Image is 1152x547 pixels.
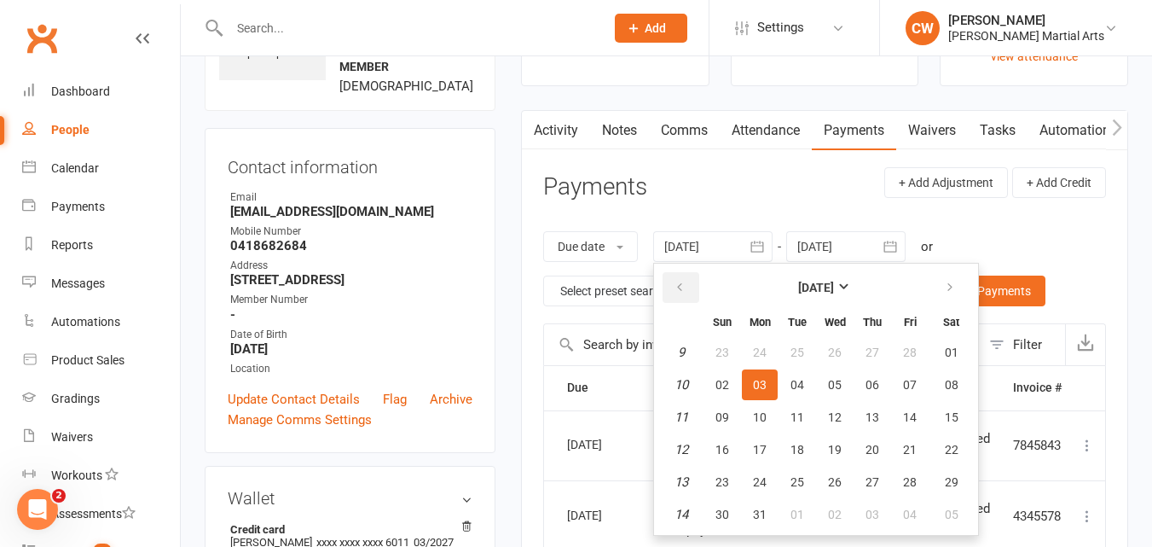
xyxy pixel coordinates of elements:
[798,281,834,294] strong: [DATE]
[892,337,928,368] button: 28
[828,378,842,392] span: 05
[865,410,879,424] span: 13
[896,111,968,150] a: Waivers
[1005,410,1069,481] td: 7845843
[892,434,928,465] button: 21
[828,410,842,424] span: 12
[903,443,917,457] span: 21
[817,467,853,498] button: 26
[779,434,815,465] button: 18
[892,499,928,530] button: 04
[892,467,928,498] button: 28
[230,361,472,377] div: Location
[854,499,890,530] button: 03
[230,238,472,253] strong: 0418682684
[51,238,93,252] div: Reports
[865,443,879,457] span: 20
[228,489,472,508] h3: Wallet
[230,258,472,274] div: Address
[230,204,472,219] strong: [EMAIL_ADDRESS][DOMAIN_NAME]
[929,499,973,530] button: 05
[51,123,90,137] div: People
[945,346,958,359] span: 01
[968,111,1028,150] a: Tasks
[788,316,807,329] small: Tuesday
[22,418,180,457] a: Waivers
[51,161,99,175] div: Calendar
[224,16,593,40] input: Search...
[948,13,1104,28] div: [PERSON_NAME]
[742,337,778,368] button: 24
[828,475,842,489] span: 26
[854,337,890,368] button: 27
[929,370,973,400] button: 08
[704,402,740,433] button: 09
[230,292,472,308] div: Member Number
[753,410,767,424] span: 10
[22,226,180,265] a: Reports
[228,389,360,410] a: Update Contact Details
[230,272,472,288] strong: [STREET_ADDRESS]
[903,508,917,521] span: 04
[51,353,124,367] div: Product Sales
[543,231,638,262] button: Due date
[704,499,740,530] button: 30
[903,378,917,392] span: 07
[854,402,890,433] button: 13
[903,475,917,489] span: 28
[892,402,928,433] button: 14
[742,370,778,400] button: 03
[812,111,896,150] a: Payments
[230,307,472,323] strong: -
[750,316,771,329] small: Monday
[543,174,647,201] h3: Payments
[903,410,917,424] span: 14
[854,434,890,465] button: 20
[753,443,767,457] span: 17
[674,410,688,425] em: 11
[22,188,180,226] a: Payments
[51,84,110,98] div: Dashboard
[22,149,180,188] a: Calendar
[430,389,472,410] a: Archive
[753,346,767,359] span: 24
[715,443,729,457] span: 16
[779,370,815,400] button: 04
[674,377,688,393] em: 10
[615,14,687,43] button: Add
[753,475,767,489] span: 24
[929,434,973,465] button: 22
[1013,335,1042,355] div: Filter
[790,410,804,424] span: 11
[929,337,973,368] button: 01
[945,378,958,392] span: 08
[817,370,853,400] button: 05
[51,315,120,329] div: Automations
[854,467,890,498] button: 27
[884,167,1008,198] button: + Add Adjustment
[742,467,778,498] button: 24
[817,337,853,368] button: 26
[742,499,778,530] button: 31
[817,434,853,465] button: 19
[865,508,879,521] span: 03
[753,508,767,521] span: 31
[828,346,842,359] span: 26
[817,499,853,530] button: 02
[22,380,180,418] a: Gradings
[22,495,180,533] a: Assessments
[790,346,804,359] span: 25
[790,508,804,521] span: 01
[742,434,778,465] button: 17
[948,28,1104,44] div: [PERSON_NAME] Martial Arts
[903,346,917,359] span: 28
[230,327,472,343] div: Date of Birth
[981,324,1065,365] button: Filter
[678,345,685,360] em: 9
[567,502,645,528] div: [DATE]
[22,341,180,380] a: Product Sales
[1028,111,1129,150] a: Automations
[865,475,879,489] span: 27
[715,508,729,521] span: 30
[17,489,58,530] iframe: Intercom live chat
